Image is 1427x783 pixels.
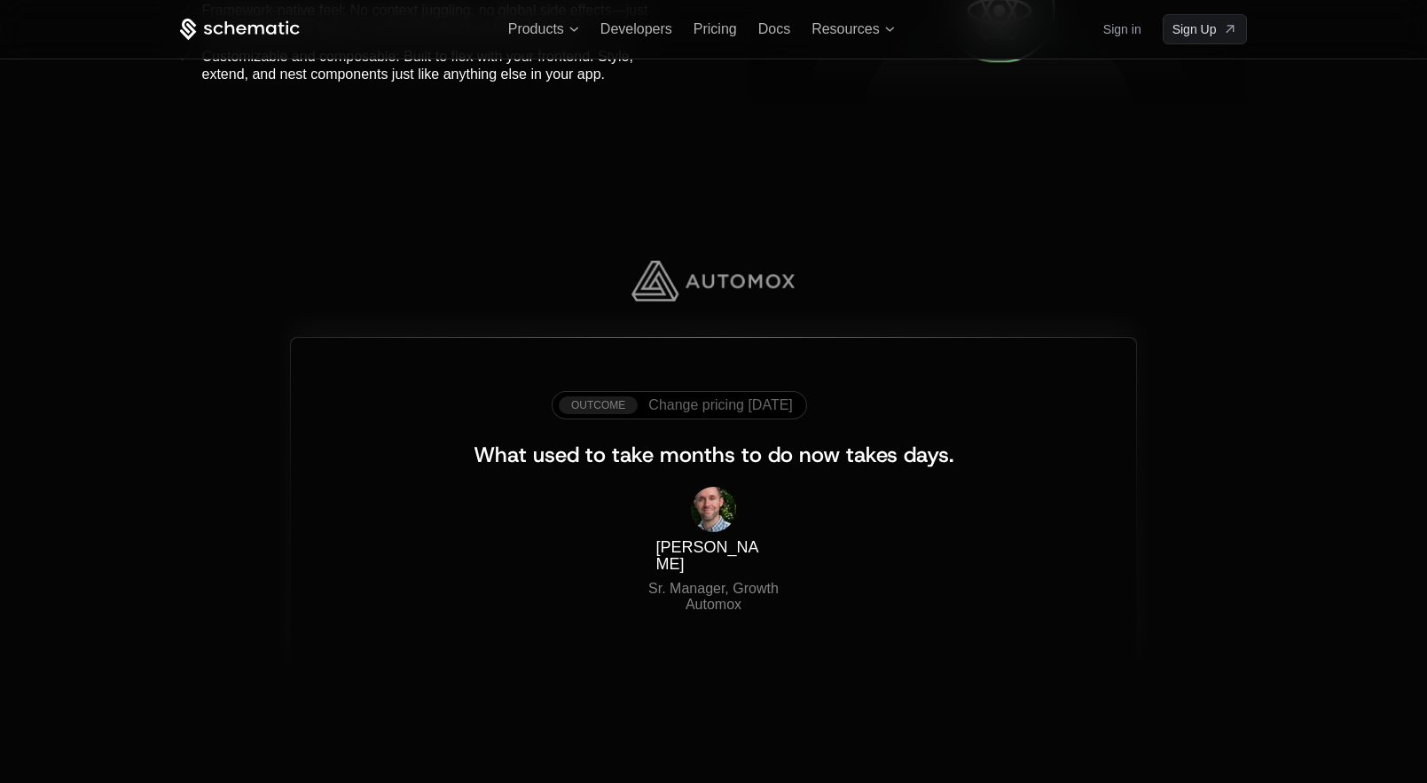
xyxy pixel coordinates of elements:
[474,441,953,469] span: What used to take months to do now takes days.
[508,21,564,37] span: Products
[600,21,672,36] a: Developers
[686,597,741,612] span: Automox
[1172,20,1217,38] span: Sign Up
[648,397,792,413] span: Change pricing [DATE]
[559,396,793,414] a: [object Object],[object Object]
[694,21,737,36] a: Pricing
[559,396,638,414] div: Outcome
[1163,14,1248,44] a: [object Object]
[758,21,790,36] a: Docs
[1103,15,1141,43] a: Sign in
[648,581,779,596] span: Sr. Manager, Growth
[812,21,879,37] span: Resources
[655,538,758,573] span: [PERSON_NAME]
